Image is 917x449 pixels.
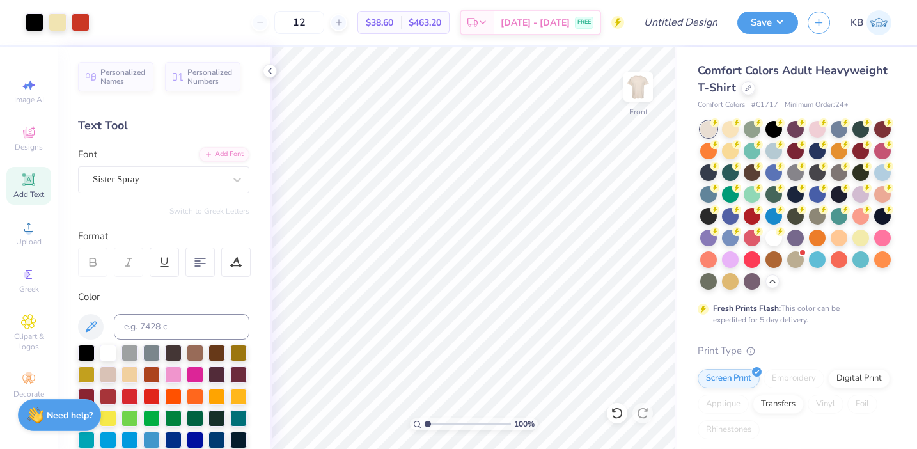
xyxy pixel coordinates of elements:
[713,303,781,313] strong: Fresh Prints Flash:
[114,314,249,340] input: e.g. 7428 c
[78,229,251,244] div: Format
[78,147,97,162] label: Font
[698,63,888,95] span: Comfort Colors Adult Heavyweight T-Shirt
[6,331,51,352] span: Clipart & logos
[78,117,249,134] div: Text Tool
[828,369,890,388] div: Digital Print
[100,68,146,86] span: Personalized Names
[274,11,324,34] input: – –
[15,142,43,152] span: Designs
[847,395,877,414] div: Foil
[751,100,778,111] span: # C1717
[698,369,760,388] div: Screen Print
[366,16,393,29] span: $38.60
[850,15,863,30] span: KB
[514,418,535,430] span: 100 %
[187,68,233,86] span: Personalized Numbers
[698,420,760,439] div: Rhinestones
[577,18,591,27] span: FREE
[625,74,651,100] img: Front
[698,100,745,111] span: Comfort Colors
[14,95,44,105] span: Image AI
[13,389,44,399] span: Decorate
[409,16,441,29] span: $463.20
[169,206,249,216] button: Switch to Greek Letters
[764,369,824,388] div: Embroidery
[16,237,42,247] span: Upload
[850,10,891,35] a: KB
[698,395,749,414] div: Applique
[698,343,891,358] div: Print Type
[753,395,804,414] div: Transfers
[737,12,798,34] button: Save
[78,290,249,304] div: Color
[47,409,93,421] strong: Need help?
[785,100,849,111] span: Minimum Order: 24 +
[634,10,728,35] input: Untitled Design
[19,284,39,294] span: Greek
[713,303,870,326] div: This color can be expedited for 5 day delivery.
[629,106,648,118] div: Front
[866,10,891,35] img: Kaiden Bondurant
[199,147,249,162] div: Add Font
[808,395,843,414] div: Vinyl
[13,189,44,200] span: Add Text
[501,16,570,29] span: [DATE] - [DATE]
